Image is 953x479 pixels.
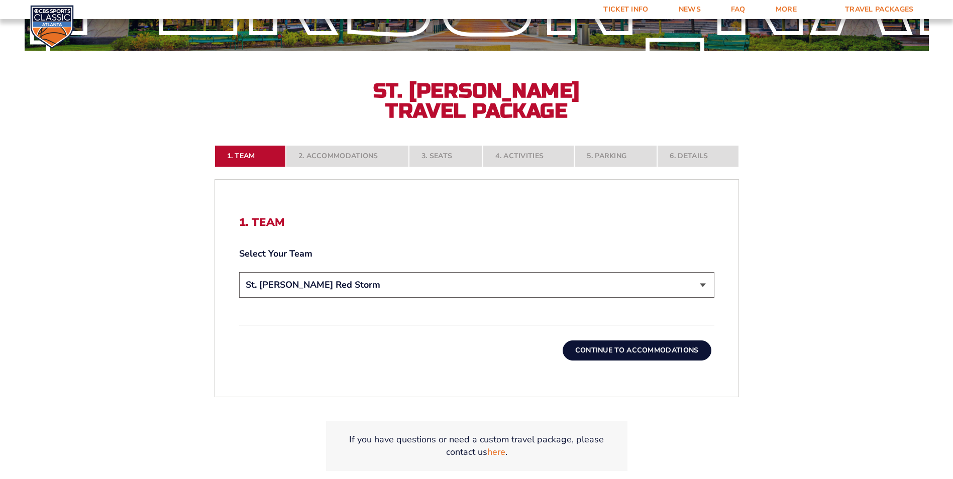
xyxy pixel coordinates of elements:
button: Continue To Accommodations [563,340,711,361]
a: here [487,446,505,458]
img: CBS Sports Classic [30,5,74,49]
label: Select Your Team [239,248,714,260]
h2: 1. Team [239,216,714,229]
p: If you have questions or need a custom travel package, please contact us . [338,433,615,458]
h2: St. [PERSON_NAME] Travel Package [366,81,587,121]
